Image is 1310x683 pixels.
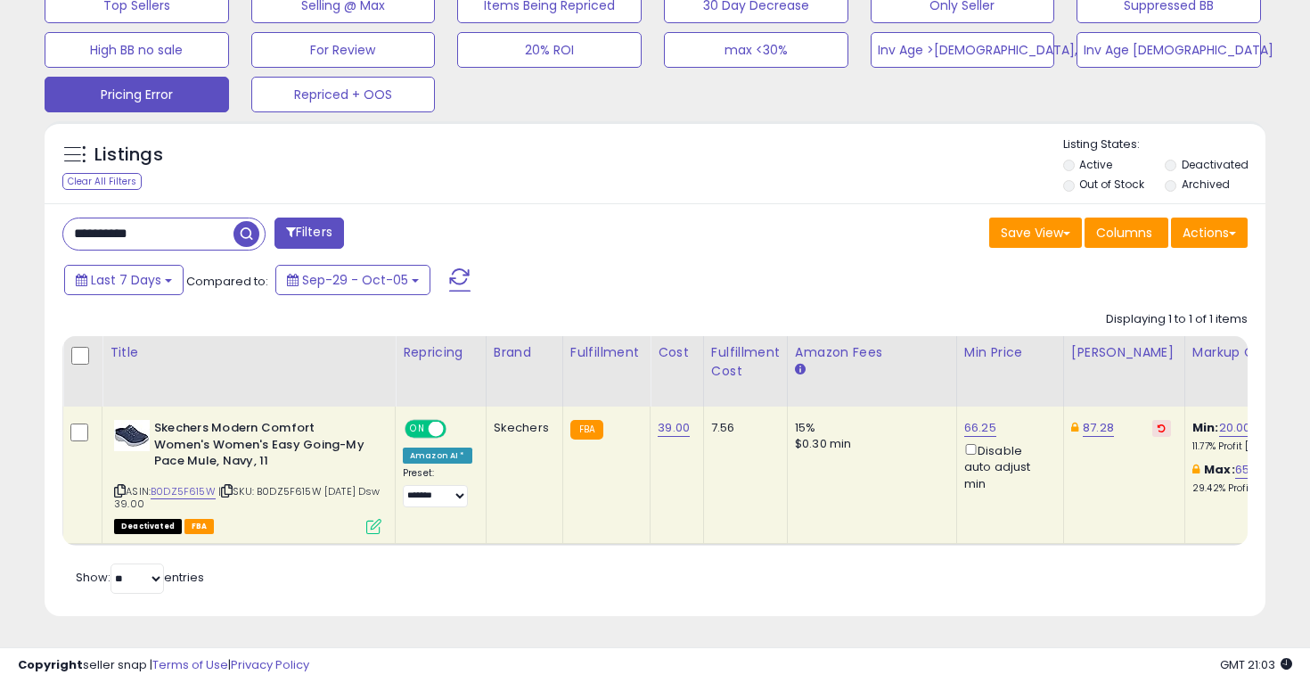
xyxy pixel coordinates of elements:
div: Displaying 1 to 1 of 1 items [1106,311,1248,328]
a: 87.28 [1083,419,1114,437]
button: Columns [1085,218,1168,248]
span: Sep-29 - Oct-05 [302,271,408,289]
button: Save View [989,218,1082,248]
div: Fulfillment Cost [711,343,780,381]
div: 7.56 [711,420,774,436]
div: Repricing [403,343,479,362]
button: Actions [1171,218,1248,248]
div: Cost [658,343,696,362]
label: Active [1079,157,1112,172]
a: 66.25 [964,419,996,437]
a: Privacy Policy [231,656,309,673]
a: 39.00 [658,419,690,437]
div: seller snap | | [18,657,309,674]
b: Min: [1192,419,1219,436]
div: Skechers [494,420,549,436]
button: max <30% [664,32,848,68]
label: Archived [1182,177,1230,192]
span: Last 7 Days [91,271,161,289]
div: ASIN: [114,420,381,532]
button: 20% ROI [457,32,642,68]
h5: Listings [94,143,163,168]
p: Listing States: [1063,136,1266,153]
strong: Copyright [18,656,83,673]
div: Title [110,343,388,362]
button: For Review [251,32,436,68]
div: Clear All Filters [62,173,142,190]
a: B0DZ5F615W [151,484,216,499]
div: 15% [795,420,943,436]
label: Deactivated [1182,157,1249,172]
div: Brand [494,343,555,362]
button: High BB no sale [45,32,229,68]
button: Pricing Error [45,77,229,112]
a: Terms of Use [152,656,228,673]
span: All listings that are unavailable for purchase on Amazon for any reason other than out-of-stock [114,519,182,534]
span: Show: entries [76,569,204,586]
div: Disable auto adjust min [964,440,1050,492]
button: Repriced + OOS [251,77,436,112]
div: Fulfillment [570,343,643,362]
a: 20.00 [1219,419,1251,437]
span: Columns [1096,224,1152,242]
span: | SKU: B0DZ5F615W [DATE] Dsw 39.00 [114,484,381,511]
button: Inv Age [DEMOGRAPHIC_DATA] [1077,32,1261,68]
a: 65.85 [1235,461,1267,479]
button: Filters [274,218,344,249]
button: Sep-29 - Oct-05 [275,265,430,295]
b: Skechers Modern Comfort Women's Women's Easy Going-My Pace Mule, Navy, 11 [154,420,371,474]
button: Inv Age >[DEMOGRAPHIC_DATA], <91 [871,32,1055,68]
b: Max: [1204,461,1235,478]
div: Min Price [964,343,1056,362]
span: FBA [184,519,215,534]
small: Amazon Fees. [795,362,806,378]
span: Compared to: [186,273,268,290]
small: FBA [570,420,603,440]
div: Amazon AI * [403,448,472,464]
button: Last 7 Days [64,265,184,295]
img: 41Oi9yc2maL._SL40_.jpg [114,420,150,451]
div: Amazon Fees [795,343,949,362]
label: Out of Stock [1079,177,1144,192]
div: $0.30 min [795,436,943,452]
span: OFF [444,422,472,437]
div: Preset: [403,467,472,507]
span: ON [406,422,429,437]
span: 2025-10-13 21:03 GMT [1220,656,1292,673]
div: [PERSON_NAME] [1071,343,1177,362]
